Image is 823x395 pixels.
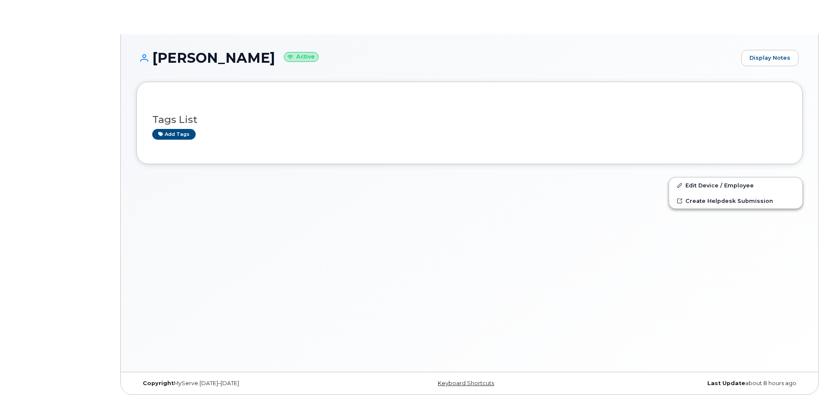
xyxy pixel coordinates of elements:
h1: [PERSON_NAME] [136,50,737,65]
small: Active [284,52,319,62]
a: Display Notes [741,50,798,66]
div: MyServe [DATE]–[DATE] [136,380,359,387]
a: Keyboard Shortcuts [438,380,494,386]
strong: Last Update [707,380,745,386]
a: Edit Device / Employee [669,178,802,193]
h3: Tags List [152,114,787,125]
div: about 8 hours ago [580,380,803,387]
a: Add tags [152,129,196,140]
strong: Copyright [143,380,174,386]
a: Create Helpdesk Submission [669,193,802,208]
